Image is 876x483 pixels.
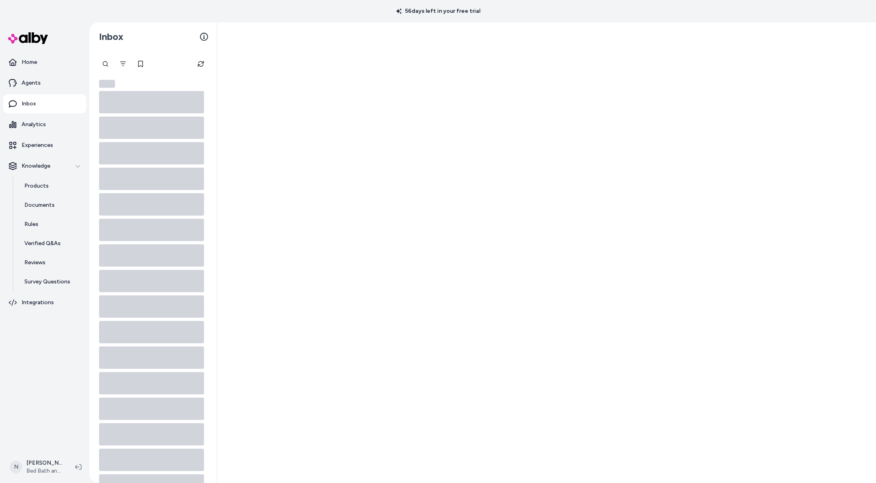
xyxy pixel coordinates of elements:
p: 56 days left in your free trial [391,7,485,15]
a: Agents [3,73,86,93]
p: Integrations [22,299,54,307]
button: N[PERSON_NAME]Bed Bath and Beyond [5,454,69,480]
a: Survey Questions [16,272,86,291]
a: Rules [16,215,86,234]
a: Verified Q&As [16,234,86,253]
p: Reviews [24,259,46,267]
button: Filter [115,56,131,72]
a: Home [3,53,86,72]
p: Agents [22,79,41,87]
p: Inbox [22,100,36,108]
button: Knowledge [3,156,86,176]
button: Refresh [193,56,209,72]
span: N [10,461,22,473]
h2: Inbox [99,31,123,43]
a: Analytics [3,115,86,134]
span: Bed Bath and Beyond [26,467,62,475]
a: Experiences [3,136,86,155]
a: Integrations [3,293,86,312]
p: Rules [24,220,38,228]
p: [PERSON_NAME] [26,459,62,467]
p: Analytics [22,121,46,129]
a: Reviews [16,253,86,272]
a: Inbox [3,94,86,113]
img: alby Logo [8,32,48,44]
p: Documents [24,201,55,209]
p: Survey Questions [24,278,70,286]
a: Products [16,176,86,196]
p: Products [24,182,49,190]
p: Experiences [22,141,53,149]
p: Knowledge [22,162,50,170]
a: Documents [16,196,86,215]
p: Verified Q&As [24,240,61,247]
p: Home [22,58,37,66]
